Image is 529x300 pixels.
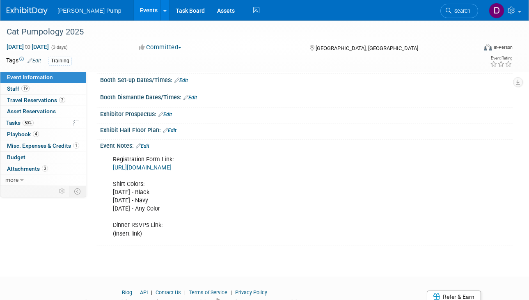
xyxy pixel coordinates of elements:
[158,112,172,117] a: Edit
[7,85,30,92] span: Staff
[0,174,86,185] a: more
[0,152,86,163] a: Budget
[33,131,39,137] span: 4
[7,154,25,160] span: Budget
[0,163,86,174] a: Attachments3
[6,56,41,66] td: Tags
[100,140,513,150] div: Event Notes:
[493,44,513,50] div: In-Person
[156,289,181,295] a: Contact Us
[438,43,513,55] div: Event Format
[136,43,185,52] button: Committed
[440,4,478,18] a: Search
[23,120,34,126] span: 50%
[0,95,86,106] a: Travel Reservations2
[235,289,267,295] a: Privacy Policy
[189,289,227,295] a: Terms of Service
[100,124,513,135] div: Exhibit Hall Floor Plan:
[73,142,79,149] span: 1
[6,43,49,50] span: [DATE] [DATE]
[7,108,56,115] span: Asset Reservations
[7,97,65,103] span: Travel Reservations
[7,7,48,15] img: ExhibitDay
[113,164,172,171] a: [URL][DOMAIN_NAME]
[451,8,470,14] span: Search
[50,45,68,50] span: (3 days)
[100,74,513,85] div: Booth Set-up Dates/Times:
[100,91,513,102] div: Booth Dismantle Dates/Times:
[140,289,148,295] a: API
[174,78,188,83] a: Edit
[0,83,86,94] a: Staff19
[59,97,65,103] span: 2
[21,85,30,92] span: 19
[182,289,188,295] span: |
[42,165,48,172] span: 3
[484,44,492,50] img: Format-Inperson.png
[48,57,72,65] div: Training
[122,289,132,295] a: Blog
[7,74,53,80] span: Event Information
[5,176,18,183] span: more
[69,186,86,197] td: Toggle Event Tabs
[149,289,154,295] span: |
[7,165,48,172] span: Attachments
[107,151,431,242] div: Registration Form Link: Shirt Colors: [DATE] - Black [DATE] - Navy [DATE] - Any Color Dinner RSVP...
[7,142,79,149] span: Misc. Expenses & Credits
[4,25,469,39] div: Cat Pumpology 2025
[57,7,121,14] span: [PERSON_NAME] Pump
[6,119,34,126] span: Tasks
[133,289,139,295] span: |
[100,108,513,119] div: Exhibitor Prospectus:
[0,106,86,117] a: Asset Reservations
[7,131,39,137] span: Playbook
[27,58,41,64] a: Edit
[316,45,418,51] span: [GEOGRAPHIC_DATA], [GEOGRAPHIC_DATA]
[0,117,86,128] a: Tasks50%
[0,140,86,151] a: Misc. Expenses & Credits1
[0,129,86,140] a: Playbook4
[24,44,32,50] span: to
[489,3,504,18] img: Del Ritz
[163,128,176,133] a: Edit
[55,186,69,197] td: Personalize Event Tab Strip
[229,289,234,295] span: |
[490,56,512,60] div: Event Rating
[183,95,197,101] a: Edit
[136,143,149,149] a: Edit
[0,72,86,83] a: Event Information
